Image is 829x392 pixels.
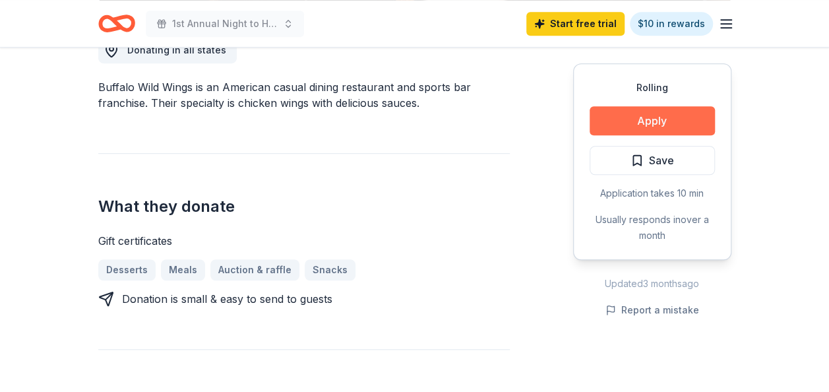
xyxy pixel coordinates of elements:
[98,233,510,249] div: Gift certificates
[210,259,299,280] a: Auction & raffle
[649,152,674,169] span: Save
[98,196,510,217] h2: What they donate
[526,12,625,36] a: Start free trial
[122,291,332,307] div: Donation is small & easy to send to guests
[630,12,713,36] a: $10 in rewards
[573,276,731,292] div: Updated 3 months ago
[127,44,226,55] span: Donating in all states
[172,16,278,32] span: 1st Annual Night to Honor Gala
[605,302,699,318] button: Report a mistake
[590,212,715,244] div: Usually responds in over a month
[590,146,715,175] button: Save
[98,79,510,111] div: Buffalo Wild Wings is an American casual dining restaurant and sports bar franchise. Their specia...
[146,11,304,37] button: 1st Annual Night to Honor Gala
[98,8,135,39] a: Home
[590,185,715,201] div: Application takes 10 min
[590,80,715,96] div: Rolling
[161,259,205,280] a: Meals
[98,259,156,280] a: Desserts
[590,106,715,135] button: Apply
[305,259,355,280] a: Snacks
